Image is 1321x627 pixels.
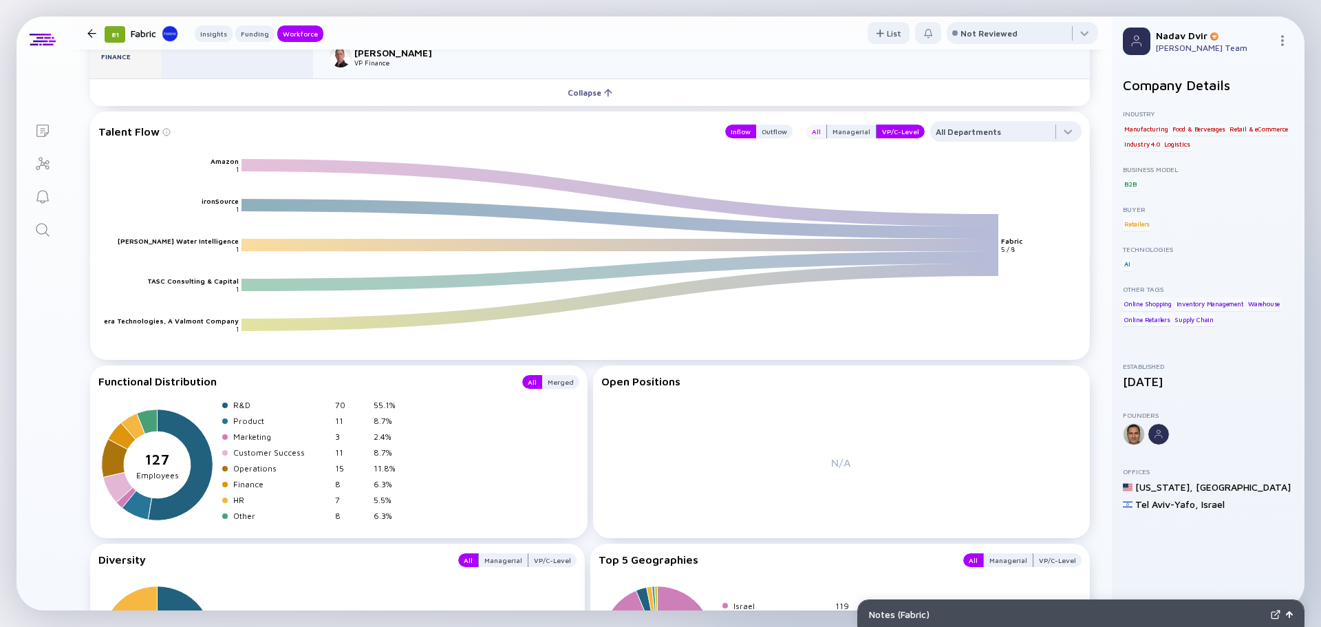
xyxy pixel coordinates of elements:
[374,432,407,442] div: 2.4%
[963,553,983,567] div: All
[98,375,508,389] div: Functional Distribution
[983,553,1033,567] button: Managerial
[1123,122,1169,136] div: Manufacturing
[1123,257,1132,271] div: AI
[1277,35,1288,46] img: Menu
[233,511,330,521] div: Other
[458,553,478,567] button: All
[83,317,239,325] text: Prospera Technologies, A Valmont Company
[374,511,407,521] div: 6.3%
[236,205,239,213] text: 1
[559,82,621,103] div: Collapse
[374,416,407,426] div: 8.7%
[756,125,793,138] button: Outflow
[1123,482,1132,492] img: United States Flag
[1033,553,1082,567] button: VP/C-Level
[1171,122,1227,136] div: Food & Berverages
[1123,312,1172,326] div: Online Retailers
[601,398,1082,527] div: N/A
[1123,500,1132,509] img: Israel Flag
[1163,138,1191,151] div: Logistics
[1123,245,1293,253] div: Technologies
[17,179,68,212] a: Reminders
[835,601,868,611] div: 119
[236,165,239,173] text: 1
[1228,122,1289,136] div: Retail & eCommerce
[335,400,368,410] div: 70
[1247,297,1281,311] div: Warehouse
[984,553,1033,567] div: Managerial
[233,416,330,426] div: Product
[478,553,528,567] button: Managerial
[233,463,330,474] div: Operations
[1135,481,1193,493] div: [US_STATE] ,
[335,479,368,489] div: 8
[877,125,925,138] button: VP/C-Level
[542,375,579,389] button: Merged
[1286,611,1293,618] img: Open Notes
[1201,498,1225,510] div: Israel
[233,400,330,410] div: R&D
[335,447,368,458] div: 11
[235,27,275,41] div: Funding
[233,432,330,442] div: Marketing
[1123,374,1293,389] div: [DATE]
[236,245,239,253] text: 1
[868,22,910,44] button: List
[1156,43,1271,53] div: [PERSON_NAME] Team
[599,553,950,567] div: Top 5 Geographies
[277,25,323,42] button: Workforce
[1123,467,1293,476] div: Offices
[233,447,330,458] div: Customer Success
[1156,30,1271,41] div: Nadav Dvir
[725,125,756,138] button: Inflow
[1123,178,1137,191] div: B2B
[733,601,830,611] div: Israel
[1123,77,1293,93] h2: Company Details
[827,125,876,138] div: Managerial
[528,553,577,567] button: VP/C-Level
[374,400,407,410] div: 55.1%
[806,125,826,138] button: All
[374,463,407,474] div: 11.8%
[118,237,239,245] text: [PERSON_NAME] Water Intelligence
[330,45,352,67] img: Danny Klein picture
[236,285,239,293] text: 1
[98,121,711,142] div: Talent Flow
[147,277,239,285] text: TASC Consulting & Capital
[90,78,1090,106] button: Collapse
[1173,312,1215,326] div: Supply Chain
[1175,297,1245,311] div: Inventory Management
[17,212,68,245] a: Search
[1123,285,1293,293] div: Other Tags
[136,470,179,480] tspan: Employees
[522,375,542,389] button: All
[335,463,368,474] div: 15
[98,553,444,567] div: Diversity
[1001,245,1015,253] text: 5 / 8
[1196,481,1291,493] div: [GEOGRAPHIC_DATA]
[235,25,275,42] button: Funding
[236,325,239,333] text: 1
[1123,165,1293,173] div: Business Model
[277,27,323,41] div: Workforce
[1123,411,1293,419] div: Founders
[1271,610,1280,619] img: Expand Notes
[1123,138,1161,151] div: Industry 4.0
[960,28,1018,39] div: Not Reviewed
[195,27,233,41] div: Insights
[601,375,1082,387] div: Open Positions
[374,495,407,505] div: 5.5%
[826,125,877,138] button: Managerial
[1001,237,1022,245] text: Fabric
[1123,109,1293,118] div: Industry
[17,113,68,146] a: Lists
[869,608,1265,620] div: Notes ( Fabric )
[335,432,368,442] div: 3
[1123,28,1150,55] img: Profile Picture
